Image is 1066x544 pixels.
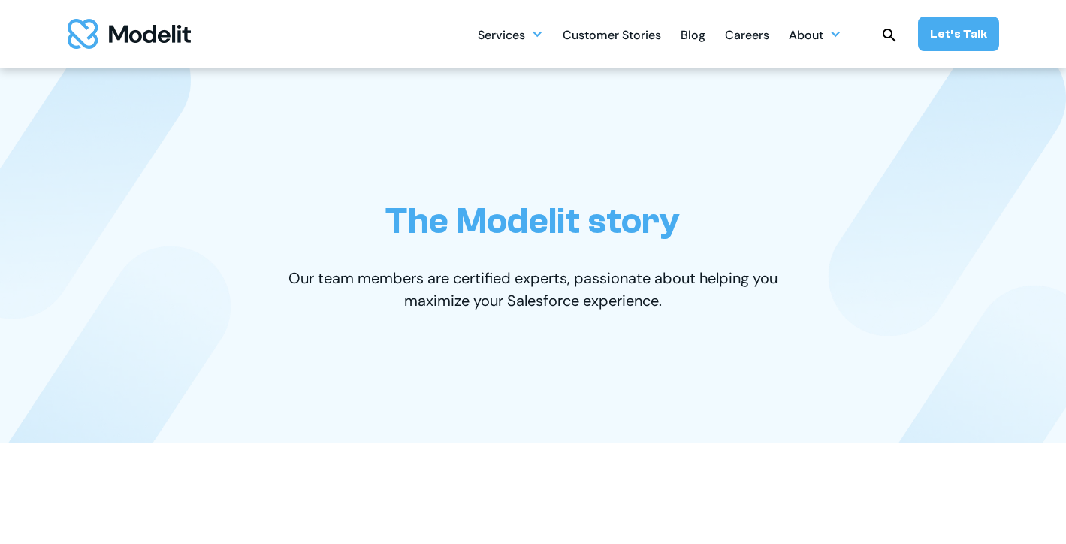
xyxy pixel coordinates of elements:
[274,267,793,312] p: Our team members are certified experts, passionate about helping you maximize your Salesforce exp...
[789,22,823,51] div: About
[681,20,705,49] a: Blog
[478,22,525,51] div: Services
[385,200,680,243] h1: The Modelit story
[68,19,191,49] a: home
[725,22,769,51] div: Careers
[681,22,705,51] div: Blog
[725,20,769,49] a: Careers
[789,20,841,49] div: About
[478,20,543,49] div: Services
[918,17,999,51] a: Let’s Talk
[563,22,661,51] div: Customer Stories
[930,26,987,42] div: Let’s Talk
[68,19,191,49] img: modelit logo
[563,20,661,49] a: Customer Stories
